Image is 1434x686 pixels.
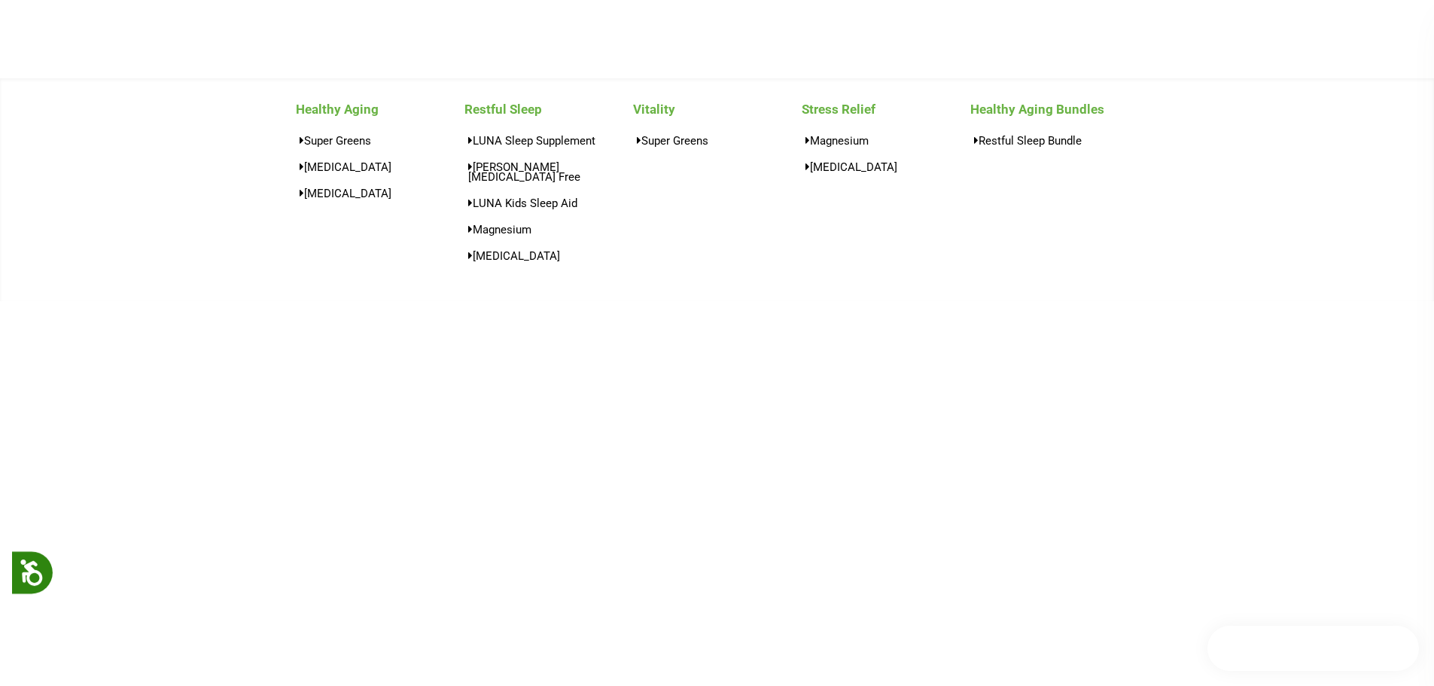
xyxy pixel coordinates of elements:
[633,130,802,151] a: Super Greens
[464,192,633,214] a: LUNA Kids Sleep Aid
[464,156,633,188] a: [PERSON_NAME][MEDICAL_DATA] Free
[296,97,464,121] a: Healthy Aging
[802,130,970,151] a: Magnesium
[633,97,802,121] a: Vitality
[464,218,633,240] a: Magnesium
[970,97,1139,121] a: Healthy Aging Bundles
[296,156,464,178] a: [MEDICAL_DATA]
[802,156,970,178] a: [MEDICAL_DATA]
[464,245,633,267] a: [MEDICAL_DATA]
[296,182,464,204] a: [MEDICAL_DATA]
[970,130,1139,151] a: Restful Sleep Bundle
[1207,626,1419,671] iframe: Button to open loyalty program pop-up
[464,130,633,151] a: LUNA Sleep Supplement
[802,97,970,121] a: Stress Relief
[296,130,464,151] a: Super Greens
[464,97,633,121] a: Restful Sleep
